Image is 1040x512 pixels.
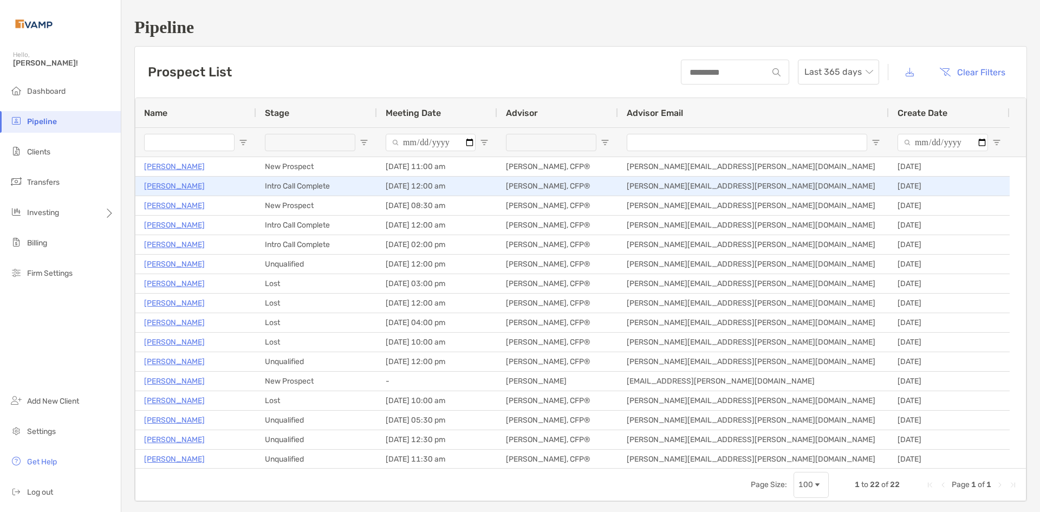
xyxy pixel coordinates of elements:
[751,480,787,489] div: Page Size:
[144,316,205,329] p: [PERSON_NAME]
[889,274,1010,293] div: [DATE]
[480,138,489,147] button: Open Filter Menu
[256,372,377,391] div: New Prospect
[144,452,205,466] a: [PERSON_NAME]
[497,313,618,332] div: [PERSON_NAME], CFP®
[144,374,205,388] a: [PERSON_NAME]
[618,411,889,430] div: [PERSON_NAME][EMAIL_ADDRESS][PERSON_NAME][DOMAIN_NAME]
[952,480,970,489] span: Page
[360,138,368,147] button: Open Filter Menu
[497,372,618,391] div: [PERSON_NAME]
[27,117,57,126] span: Pipeline
[256,411,377,430] div: Unqualified
[386,108,441,118] span: Meeting Date
[144,296,205,310] a: [PERSON_NAME]
[27,238,47,248] span: Billing
[256,177,377,196] div: Intro Call Complete
[144,257,205,271] p: [PERSON_NAME]
[144,134,235,151] input: Name Filter Input
[265,108,289,118] span: Stage
[10,485,23,498] img: logout icon
[377,352,497,371] div: [DATE] 12:00 pm
[377,450,497,469] div: [DATE] 11:30 am
[618,430,889,449] div: [PERSON_NAME][EMAIL_ADDRESS][PERSON_NAME][DOMAIN_NAME]
[889,177,1010,196] div: [DATE]
[497,430,618,449] div: [PERSON_NAME], CFP®
[144,433,205,446] p: [PERSON_NAME]
[861,480,868,489] span: to
[144,355,205,368] a: [PERSON_NAME]
[10,145,23,158] img: clients icon
[889,450,1010,469] div: [DATE]
[898,134,988,151] input: Create Date Filter Input
[618,196,889,215] div: [PERSON_NAME][EMAIL_ADDRESS][PERSON_NAME][DOMAIN_NAME]
[144,108,167,118] span: Name
[497,333,618,352] div: [PERSON_NAME], CFP®
[497,294,618,313] div: [PERSON_NAME], CFP®
[144,199,205,212] a: [PERSON_NAME]
[497,177,618,196] div: [PERSON_NAME], CFP®
[10,455,23,468] img: get-help icon
[627,108,683,118] span: Advisor Email
[144,179,205,193] p: [PERSON_NAME]
[889,430,1010,449] div: [DATE]
[889,235,1010,254] div: [DATE]
[377,274,497,293] div: [DATE] 03:00 pm
[618,157,889,176] div: [PERSON_NAME][EMAIL_ADDRESS][PERSON_NAME][DOMAIN_NAME]
[256,274,377,293] div: Lost
[889,352,1010,371] div: [DATE]
[497,235,618,254] div: [PERSON_NAME], CFP®
[256,294,377,313] div: Lost
[601,138,609,147] button: Open Filter Menu
[256,216,377,235] div: Intro Call Complete
[939,481,947,489] div: Previous Page
[889,216,1010,235] div: [DATE]
[377,196,497,215] div: [DATE] 08:30 am
[144,394,205,407] a: [PERSON_NAME]
[10,114,23,127] img: pipeline icon
[256,430,377,449] div: Unqualified
[377,294,497,313] div: [DATE] 12:00 am
[889,391,1010,410] div: [DATE]
[27,457,57,466] span: Get Help
[144,335,205,349] a: [PERSON_NAME]
[377,216,497,235] div: [DATE] 12:00 am
[13,59,114,68] span: [PERSON_NAME]!
[497,255,618,274] div: [PERSON_NAME], CFP®
[27,87,66,96] span: Dashboard
[618,274,889,293] div: [PERSON_NAME][EMAIL_ADDRESS][PERSON_NAME][DOMAIN_NAME]
[804,60,873,84] span: Last 365 days
[27,269,73,278] span: Firm Settings
[889,157,1010,176] div: [DATE]
[377,177,497,196] div: [DATE] 12:00 am
[377,255,497,274] div: [DATE] 12:00 pm
[855,480,860,489] span: 1
[889,196,1010,215] div: [DATE]
[134,17,1027,37] h1: Pipeline
[992,138,1001,147] button: Open Filter Menu
[256,450,377,469] div: Unqualified
[27,147,50,157] span: Clients
[996,481,1004,489] div: Next Page
[1009,481,1017,489] div: Last Page
[144,160,205,173] p: [PERSON_NAME]
[144,218,205,232] a: [PERSON_NAME]
[148,64,232,80] h3: Prospect List
[898,108,947,118] span: Create Date
[239,138,248,147] button: Open Filter Menu
[986,480,991,489] span: 1
[889,411,1010,430] div: [DATE]
[497,157,618,176] div: [PERSON_NAME], CFP®
[627,134,867,151] input: Advisor Email Filter Input
[10,424,23,437] img: settings icon
[13,4,55,43] img: Zoe Logo
[506,108,538,118] span: Advisor
[144,413,205,427] a: [PERSON_NAME]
